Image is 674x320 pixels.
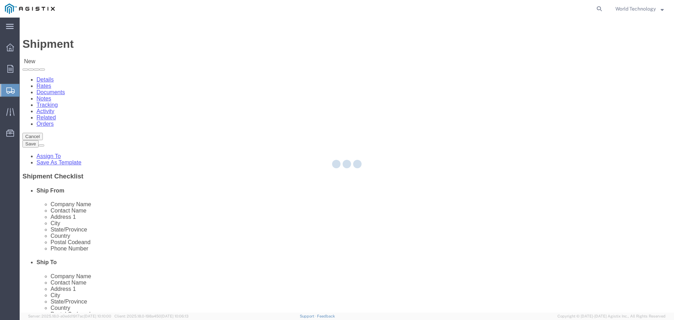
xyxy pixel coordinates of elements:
span: [DATE] 10:06:13 [161,314,189,318]
span: Copyright © [DATE]-[DATE] Agistix Inc., All Rights Reserved [557,313,666,319]
span: Server: 2025.18.0-a0edd1917ac [28,314,111,318]
a: Feedback [317,314,335,318]
span: Client: 2025.18.0-198a450 [114,314,189,318]
img: logo [5,4,55,14]
span: World Technology [615,5,656,13]
a: Support [300,314,317,318]
button: World Technology [615,5,664,13]
span: [DATE] 10:10:00 [84,314,111,318]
